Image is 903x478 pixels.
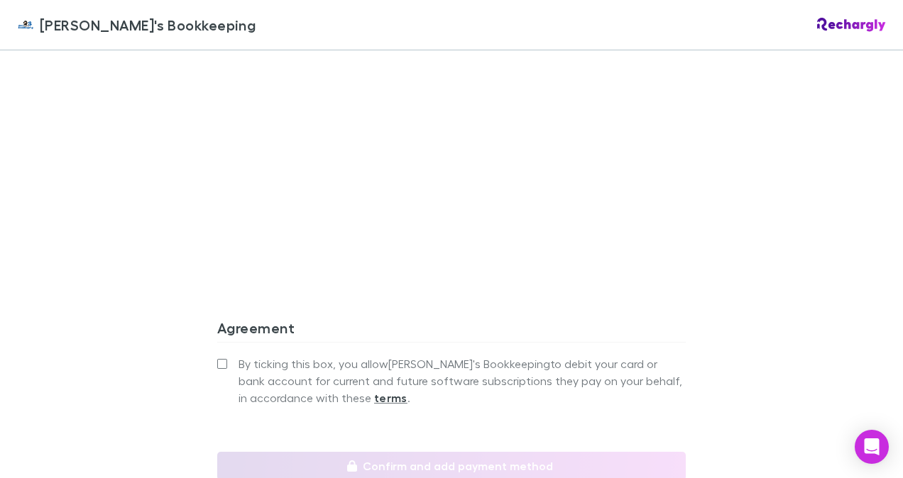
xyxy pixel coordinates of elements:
[40,14,256,35] span: [PERSON_NAME]'s Bookkeeping
[855,430,889,464] div: Open Intercom Messenger
[817,18,886,32] img: Rechargly Logo
[17,16,34,33] img: Jim's Bookkeeping's Logo
[217,319,686,342] h3: Agreement
[374,391,407,405] strong: terms
[239,355,686,406] span: By ticking this box, you allow [PERSON_NAME]'s Bookkeeping to debit your card or bank account for...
